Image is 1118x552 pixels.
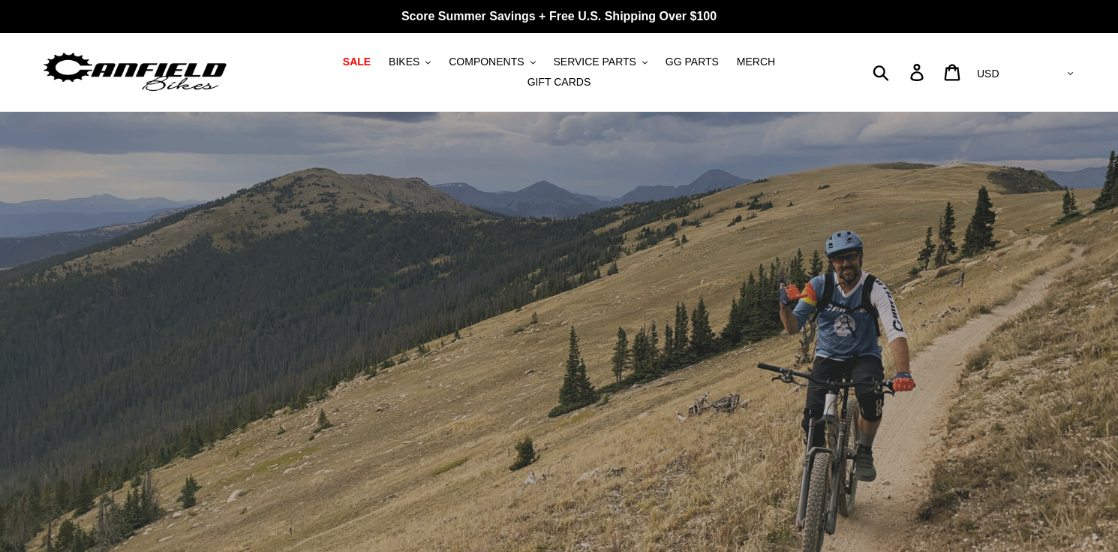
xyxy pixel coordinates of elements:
button: COMPONENTS [441,52,542,72]
a: GG PARTS [658,52,726,72]
span: COMPONENTS [449,56,524,68]
span: MERCH [737,56,775,68]
a: GIFT CARDS [520,72,599,92]
a: SALE [335,52,378,72]
button: SERVICE PARTS [545,52,654,72]
span: BIKES [389,56,419,68]
span: SALE [343,56,371,68]
span: GG PARTS [666,56,719,68]
input: Search [881,56,919,89]
img: Canfield Bikes [41,49,229,96]
button: BIKES [381,52,438,72]
a: MERCH [729,52,783,72]
span: SERVICE PARTS [553,56,636,68]
span: GIFT CARDS [527,76,591,89]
